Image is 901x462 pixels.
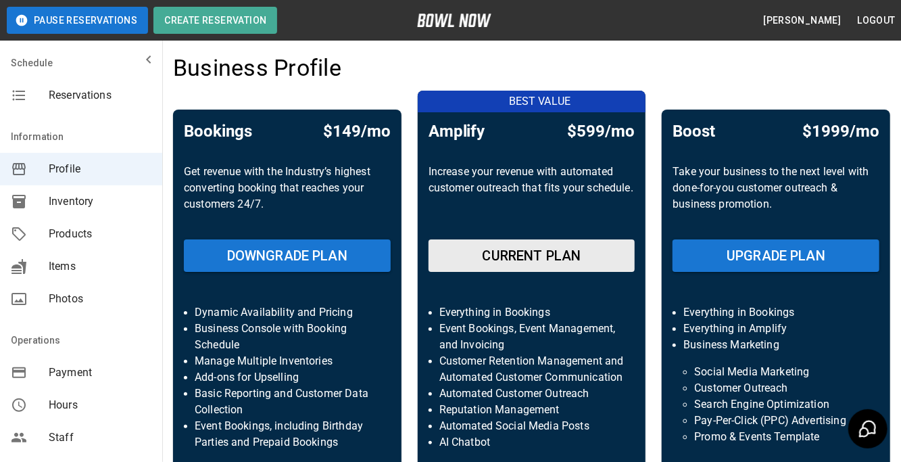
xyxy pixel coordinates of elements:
h5: Amplify [429,120,485,142]
p: Take your business to the next level with done-for-you customer outreach & business promotion. [673,164,879,229]
p: Everything in Bookings [683,304,869,321]
img: logo [417,14,491,27]
h6: UPGRADE PLAN [727,245,825,267]
h6: DOWNGRADE PLAN [227,245,347,267]
p: Promo & Events Template [694,429,858,445]
span: Inventory [49,193,151,210]
p: Automated Customer Outreach [439,386,625,402]
p: Business Console with Booking Schedule [195,321,380,353]
p: BEST VALUE [426,93,654,110]
p: Everything in Amplify [683,321,869,337]
button: UPGRADE PLAN [673,239,879,272]
p: Manage Multiple Inventories [195,353,380,369]
p: Basic Reporting and Customer Data Collection [195,386,380,418]
p: AI Chatbot [439,434,625,451]
span: Profile [49,161,151,177]
p: Add-ons for Upselling [195,369,380,386]
span: Reservations [49,87,151,103]
h5: $149/mo [323,120,391,142]
p: Dynamic Availability and Pricing [195,304,380,321]
p: Reputation Management [439,402,625,418]
p: Increase your revenue with automated customer outreach that fits your schedule. [429,164,635,229]
span: Items [49,258,151,275]
span: Products [49,226,151,242]
p: Event Bookings, including Birthday Parties and Prepaid Bookings [195,418,380,451]
p: Everything in Bookings [439,304,625,321]
p: Business Marketing [683,337,869,353]
p: Event Bookings, Event Management, and Invoicing [439,321,625,353]
h4: Business Profile [173,54,341,83]
h5: Boost [673,120,715,142]
button: DOWNGRADE PLAN [184,239,391,272]
h5: $599/mo [567,120,635,142]
p: Search Engine Optimization [694,396,858,413]
button: Pause Reservations [7,7,148,34]
h5: $1999/mo [802,120,879,142]
button: [PERSON_NAME] [758,8,846,33]
button: Create Reservation [153,7,277,34]
span: Photos [49,291,151,307]
p: Get revenue with the Industry’s highest converting booking that reaches your customers 24/7. [184,164,391,229]
p: Customer Outreach [694,380,858,396]
span: Payment [49,365,151,381]
p: Automated Social Media Posts [439,418,625,434]
p: Social Media Marketing [694,364,858,380]
span: Staff [49,430,151,446]
h5: Bookings [184,120,252,142]
button: Logout [852,8,901,33]
p: Pay-Per-Click (PPC) Advertising [694,413,858,429]
span: Hours [49,397,151,413]
p: Customer Retention Management and Automated Customer Communication [439,353,625,386]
